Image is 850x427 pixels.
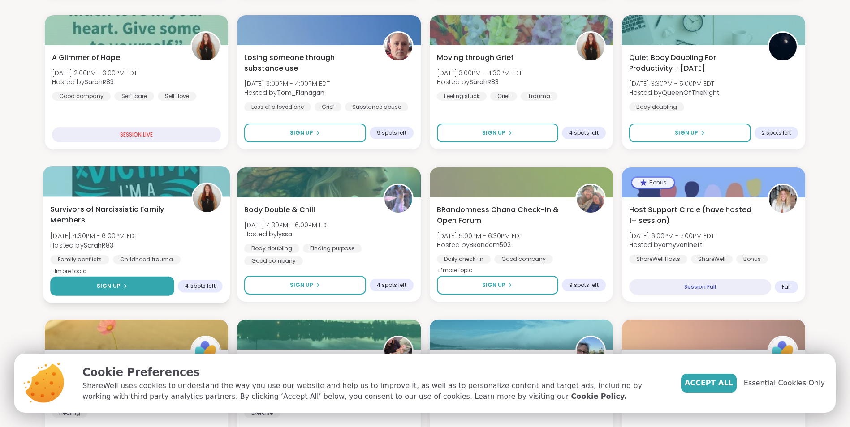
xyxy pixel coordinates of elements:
[691,255,733,264] div: ShareWell
[569,282,599,289] span: 9 spots left
[629,205,758,226] span: Host Support Circle (have hosted 1+ session)
[675,129,698,137] span: Sign Up
[629,88,720,97] span: Hosted by
[244,102,311,111] div: Loss of a loved one
[244,124,366,142] button: Sign Up
[85,77,114,86] b: SarahR83
[482,281,505,289] span: Sign Up
[577,33,604,60] img: SarahR83
[244,276,366,295] button: Sign Up
[52,77,137,86] span: Hosted by
[244,221,330,230] span: [DATE] 4:30PM - 6:00PM EDT
[437,68,522,77] span: [DATE] 3:00PM - 4:30PM EDT
[377,282,406,289] span: 4 spots left
[384,33,412,60] img: Tom_Flanagan
[192,337,220,365] img: ShareWell
[571,391,627,402] a: Cookie Policy.
[494,255,553,264] div: Good company
[736,255,768,264] div: Bonus
[277,230,292,239] b: lyssa
[50,231,138,240] span: [DATE] 4:30PM - 6:00PM EDT
[97,282,121,290] span: Sign Up
[629,52,758,74] span: Quiet Body Doubling For Productivity - [DATE]
[290,281,313,289] span: Sign Up
[762,129,791,137] span: 2 spots left
[315,102,341,111] div: Grief
[662,88,720,97] b: QueenOfTheNight
[277,88,324,97] b: Tom_Flanagan
[52,127,221,142] div: SESSION LIVE
[158,92,196,101] div: Self-love
[437,255,491,264] div: Daily check-in
[577,185,604,213] img: BRandom502
[482,129,505,137] span: Sign Up
[185,282,215,290] span: 4 spots left
[490,92,517,101] div: Grief
[244,79,330,88] span: [DATE] 3:00PM - 4:00PM EDT
[50,255,109,264] div: Family conflicts
[290,129,313,137] span: Sign Up
[629,279,771,295] div: Session Full
[244,409,280,418] div: Exercise
[244,230,330,239] span: Hosted by
[681,374,737,393] button: Accept All
[377,129,406,137] span: 9 spots left
[782,283,791,290] span: Full
[744,378,825,389] span: Essential Cookies Only
[769,337,797,365] img: ShareWell
[50,240,138,249] span: Hosted by
[244,88,330,97] span: Hosted by
[52,92,111,101] div: Good company
[52,409,87,418] div: Healing
[470,240,511,249] b: BRandom502
[769,185,797,213] img: amyvaninetti
[437,240,522,249] span: Hosted by
[629,240,714,249] span: Hosted by
[193,184,221,212] img: SarahR83
[114,92,154,101] div: Self-care
[437,124,558,142] button: Sign Up
[384,337,412,365] img: Sunnyt
[632,178,674,188] div: Bonus
[303,244,362,253] div: Finding purpose
[52,68,137,77] span: [DATE] 2:00PM - 3:00PM EDT
[345,102,408,111] div: Substance abuse
[50,204,181,226] span: Survivors of Narcissistic Family Members
[244,244,299,253] div: Body doubling
[437,52,513,63] span: Moving through Grief
[52,52,120,63] span: A Glimmer of Hope
[629,255,687,264] div: ShareWell Hosts
[437,231,522,240] span: [DATE] 5:00PM - 6:30PM EDT
[629,124,751,142] button: Sign Up
[384,185,412,213] img: lyssa
[629,102,684,111] div: Body doubling
[113,255,181,264] div: Childhood trauma
[437,77,522,86] span: Hosted by
[629,231,714,240] span: [DATE] 6:00PM - 7:00PM EDT
[662,240,704,249] b: amyvaninetti
[192,33,220,60] img: SarahR83
[244,205,315,215] span: Body Double & Chill
[84,240,113,249] b: SarahR83
[437,276,558,295] button: Sign Up
[521,92,557,101] div: Trauma
[769,33,797,60] img: QueenOfTheNight
[244,256,303,265] div: Good company
[470,77,499,86] b: SarahR83
[82,380,667,402] p: ShareWell uses cookies to understand the way you use our website and help us to improve it, as we...
[50,277,174,296] button: Sign Up
[685,378,733,389] span: Accept All
[577,337,604,365] img: Lori246
[629,79,720,88] span: [DATE] 3:30PM - 5:00PM EDT
[437,92,487,101] div: Feeling stuck
[82,364,667,380] p: Cookie Preferences
[569,129,599,137] span: 4 spots left
[437,205,565,226] span: BRandomness Ohana Check-in & Open Forum
[244,52,373,74] span: Losing someone through substance use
